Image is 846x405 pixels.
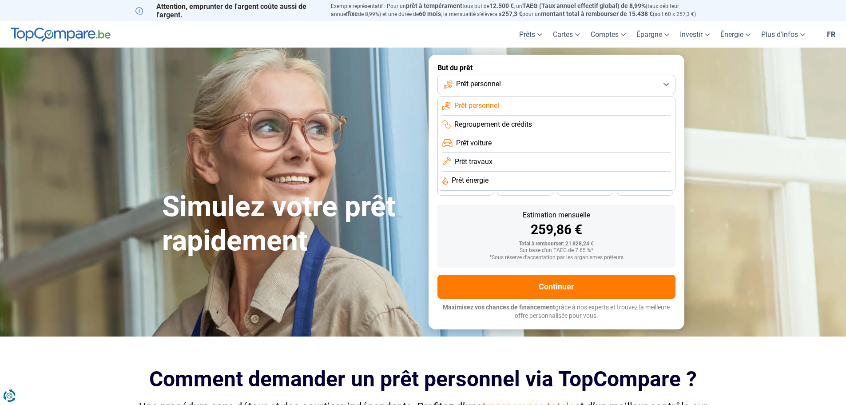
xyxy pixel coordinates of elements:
[454,101,499,111] span: Prêt personnel
[347,10,358,17] span: fixe
[456,138,492,148] span: Prêt voiture
[11,28,111,42] img: TopCompare
[437,303,675,321] p: grâce à nos experts et trouvez la meilleure offre personnalisée pour vous.
[437,75,675,94] button: Prêt personnel
[576,186,595,192] span: 30 mois
[489,2,514,9] span: 12.500 €
[454,120,532,129] span: Regroupement de crédits
[522,2,646,9] span: TAEG (Taux annuel effectif global) de 8,99%
[437,64,675,72] label: But du prêt
[162,190,418,258] h1: Simulez votre prêt rapidement
[756,21,810,48] a: Plus d'infos
[443,304,555,311] span: Maximisez vos chances de financement
[514,21,548,48] a: Prêts
[715,21,756,48] a: Énergie
[445,248,668,254] div: Sur base d'un TAEG de 7.65 %*
[548,21,585,48] a: Cartes
[406,2,462,9] span: prêt à tempérament
[445,255,668,261] div: *Sous réserve d'acceptation par les organismes prêteurs
[456,79,501,89] span: Prêt personnel
[445,241,668,247] div: Total à rembourser: 21 828,24 €
[635,186,655,192] span: 24 mois
[419,10,441,17] span: 60 mois
[822,21,841,48] a: fr
[331,2,711,18] p: Exemple représentatif : Pour un tous but de , un (taux débiteur annuel de 8,99%) et une durée de ...
[502,10,522,17] span: 257,3 €
[456,186,475,192] span: 42 mois
[445,212,668,219] div: Estimation mensuelle
[452,176,489,185] span: Prêt énergie
[541,10,653,17] span: montant total à rembourser de 15.438 €
[135,2,320,19] p: Attention, emprunter de l'argent coûte aussi de l'argent.
[455,157,493,167] span: Prêt travaux
[631,21,675,48] a: Épargne
[675,21,715,48] a: Investir
[516,186,535,192] span: 36 mois
[135,367,711,391] h2: Comment demander un prêt personnel via TopCompare ?
[437,275,675,299] button: Continuer
[585,21,631,48] a: Comptes
[445,223,668,237] div: 259,86 €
